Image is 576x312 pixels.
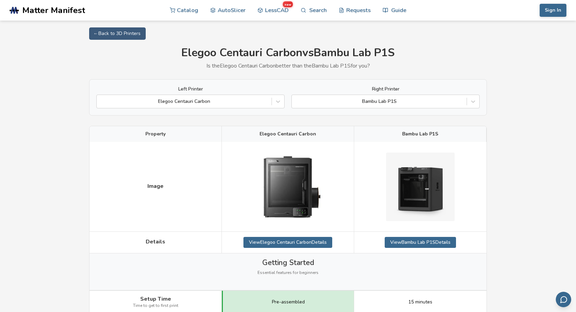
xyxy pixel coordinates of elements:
span: new [283,1,293,8]
span: Property [145,131,166,137]
img: Elegoo Centauri Carbon [254,147,322,226]
input: Elegoo Centauri Carbon [100,99,101,104]
span: Elegoo Centauri Carbon [260,131,316,137]
span: Bambu Lab P1S [402,131,438,137]
span: Essential features for beginners [257,271,319,275]
input: Bambu Lab P1S [295,99,297,104]
span: Pre-assembled [272,299,305,305]
span: Getting Started [262,259,314,267]
button: Send feedback via email [556,292,571,307]
span: Matter Manifest [22,5,85,15]
span: Setup Time [140,296,171,302]
span: Details [146,239,165,245]
a: ViewElegoo Centauri CarbonDetails [243,237,332,248]
span: Image [147,183,164,189]
span: 15 minutes [408,299,432,305]
h1: Elegoo Centauri Carbon vs Bambu Lab P1S [89,47,487,59]
a: ViewBambu Lab P1SDetails [385,237,456,248]
label: Right Printer [291,86,480,92]
a: ← Back to 3D Printers [89,27,146,40]
img: Bambu Lab P1S [386,153,455,221]
label: Left Printer [96,86,285,92]
button: Sign In [540,4,566,17]
p: Is the Elegoo Centauri Carbon better than the Bambu Lab P1S for you? [89,63,487,69]
span: Time to get to first print [133,303,178,308]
